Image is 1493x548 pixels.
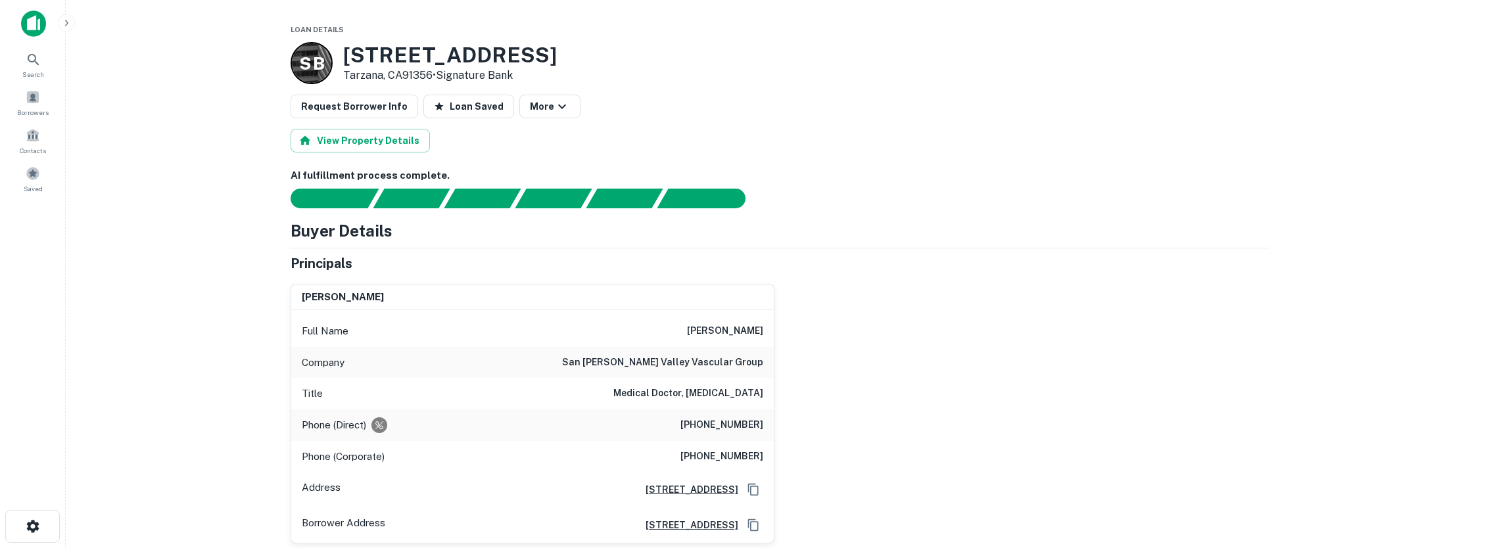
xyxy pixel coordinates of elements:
span: Saved [24,183,43,194]
a: [STREET_ADDRESS] [635,518,738,532]
a: Borrowers [4,85,62,120]
h4: Buyer Details [291,219,392,242]
h6: san [PERSON_NAME] valley vascular group [562,355,763,371]
h6: AI fulfillment process complete. [291,168,1269,183]
img: capitalize-icon.png [21,11,46,37]
a: Contacts [4,123,62,158]
div: Requests to not be contacted at this number [371,417,387,433]
a: Saved [4,161,62,196]
button: Request Borrower Info [291,95,418,118]
button: Loan Saved [423,95,514,118]
div: Principals found, AI now looking for contact information... [515,189,592,208]
h6: [PERSON_NAME] [302,290,384,305]
p: Phone (Direct) [302,417,366,433]
h6: [PHONE_NUMBER] [680,417,763,433]
div: Sending borrower request to AI... [275,189,373,208]
p: S B [299,51,323,76]
div: AI fulfillment process complete. [657,189,761,208]
span: Loan Details [291,26,344,34]
span: Contacts [20,145,46,156]
h6: Medical Doctor, [MEDICAL_DATA] [613,386,763,401]
p: Company [302,355,344,371]
iframe: Chat Widget [1427,443,1493,506]
a: Signature Bank [436,69,513,81]
p: Title [302,386,323,401]
a: [STREET_ADDRESS] [635,482,738,497]
button: Copy Address [744,480,763,499]
h6: [PERSON_NAME] [687,323,763,339]
span: Borrowers [17,107,49,118]
p: Borrower Address [302,515,385,535]
button: More [519,95,581,118]
a: S B [291,42,333,84]
div: Principals found, still searching for contact information. This may take time... [586,189,663,208]
a: Search [4,47,62,82]
h6: [PHONE_NUMBER] [680,449,763,465]
span: Search [22,69,44,80]
button: Copy Address [744,515,763,535]
p: Address [302,480,341,499]
div: Your request is received and processing... [373,189,450,208]
p: Full Name [302,323,348,339]
button: View Property Details [291,129,430,152]
div: Documents found, AI parsing details... [444,189,521,208]
p: Phone (Corporate) [302,449,385,465]
p: Tarzana, CA91356 • [343,68,557,83]
h5: Principals [291,254,352,273]
h3: [STREET_ADDRESS] [343,43,557,68]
